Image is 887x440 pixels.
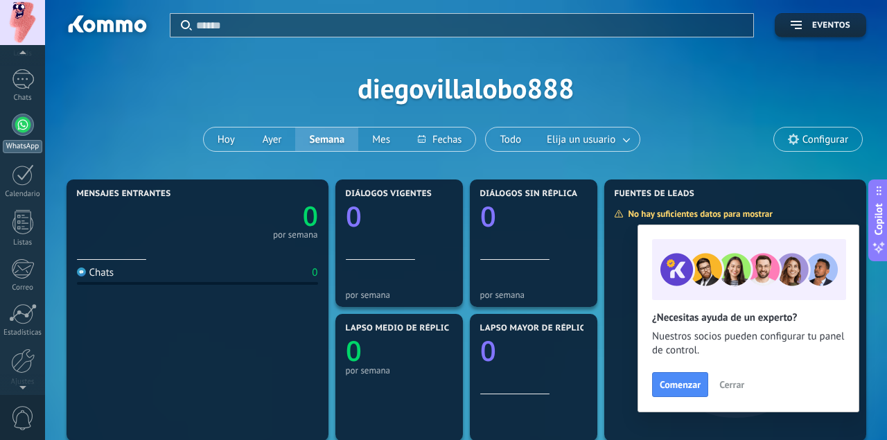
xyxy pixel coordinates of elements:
div: por semana [480,290,587,300]
span: Comenzar [660,380,701,389]
h2: ¿Necesitas ayuda de un experto? [652,311,845,324]
div: WhatsApp [3,140,42,153]
div: Listas [3,238,43,247]
button: Comenzar [652,372,708,397]
span: Diálogos sin réplica [480,189,578,199]
div: No hay suficientes datos para mostrar [614,208,782,220]
text: 0 [346,331,362,369]
span: Copilot [872,203,886,235]
img: Chats [77,267,86,276]
button: Mes [358,127,404,151]
button: Hoy [204,127,249,151]
button: Eventos [775,13,866,37]
button: Ayer [249,127,296,151]
div: Estadísticas [3,328,43,337]
div: por semana [273,231,318,238]
span: Cerrar [719,380,744,389]
div: Chats [3,94,43,103]
span: Configurar [802,134,848,146]
text: 0 [302,197,317,234]
button: Todo [486,127,535,151]
button: Semana [295,127,358,151]
span: Lapso medio de réplica [346,324,455,333]
div: Chats [77,266,114,279]
button: Elija un usuario [535,127,640,151]
div: Calendario [3,190,43,199]
button: Fechas [404,127,475,151]
text: 0 [346,197,362,235]
text: 0 [480,197,496,235]
div: 0 [312,266,317,279]
span: Diálogos vigentes [346,189,432,199]
a: 0 [197,197,318,234]
span: Mensajes entrantes [77,189,171,199]
span: Eventos [812,21,850,30]
div: Correo [3,283,43,292]
text: 0 [480,331,496,369]
span: Elija un usuario [544,130,618,149]
button: Cerrar [713,374,750,395]
span: Lapso mayor de réplica [480,324,590,333]
div: por semana [346,365,453,376]
span: Fuentes de leads [615,189,695,199]
div: por semana [346,290,453,300]
span: Nuestros socios pueden configurar tu panel de control. [652,330,845,358]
